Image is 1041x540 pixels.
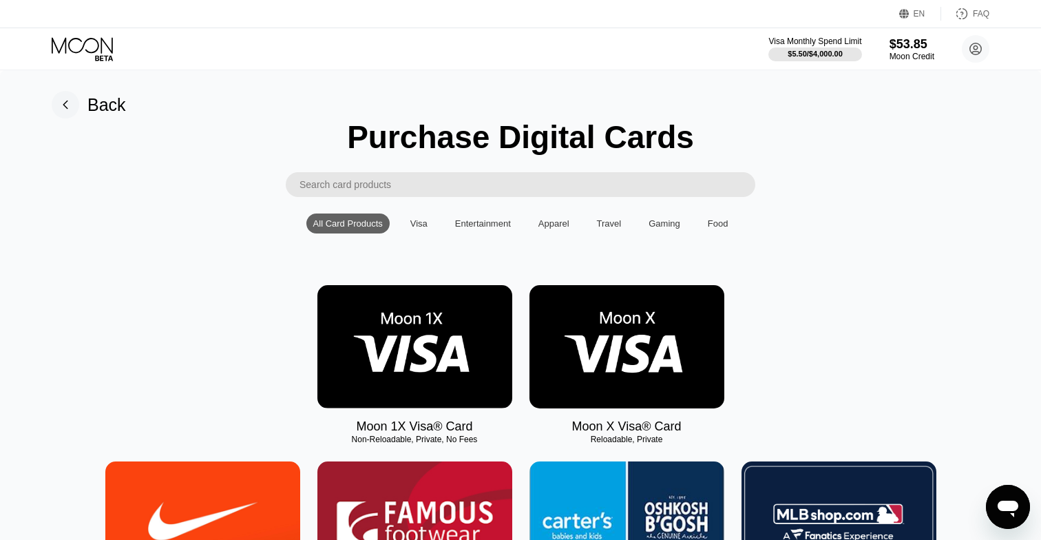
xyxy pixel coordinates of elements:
div: $5.50 / $4,000.00 [788,50,843,58]
div: Travel [590,214,629,233]
div: Moon 1X Visa® Card [356,419,472,434]
div: Moon Credit [890,52,934,61]
div: Reloadable, Private [529,435,724,444]
div: $53.85 [890,37,934,52]
div: EN [899,7,941,21]
div: All Card Products [313,218,383,229]
div: Travel [597,218,622,229]
div: Entertainment [455,218,511,229]
div: Gaming [642,214,687,233]
div: Apparel [538,218,569,229]
div: Entertainment [448,214,518,233]
div: Moon X Visa® Card [571,419,681,434]
div: Visa [410,218,428,229]
div: FAQ [941,7,989,21]
input: Search card products [299,172,755,197]
div: Purchase Digital Cards [347,118,694,156]
div: Food [708,218,728,229]
div: Visa Monthly Spend Limit$5.50/$4,000.00 [768,37,861,61]
div: Back [87,95,126,115]
div: Non-Reloadable, Private, No Fees [317,435,512,444]
div: Gaming [649,218,680,229]
div: Visa Monthly Spend Limit [768,37,861,46]
div: Apparel [532,214,576,233]
div: EN [914,9,925,19]
div: $53.85Moon Credit [890,37,934,61]
div: FAQ [973,9,989,19]
iframe: Button to launch messaging window, conversation in progress [986,485,1030,529]
div: Visa [403,214,434,233]
div: All Card Products [306,214,390,233]
div: Food [701,214,735,233]
div: Back [52,91,126,118]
